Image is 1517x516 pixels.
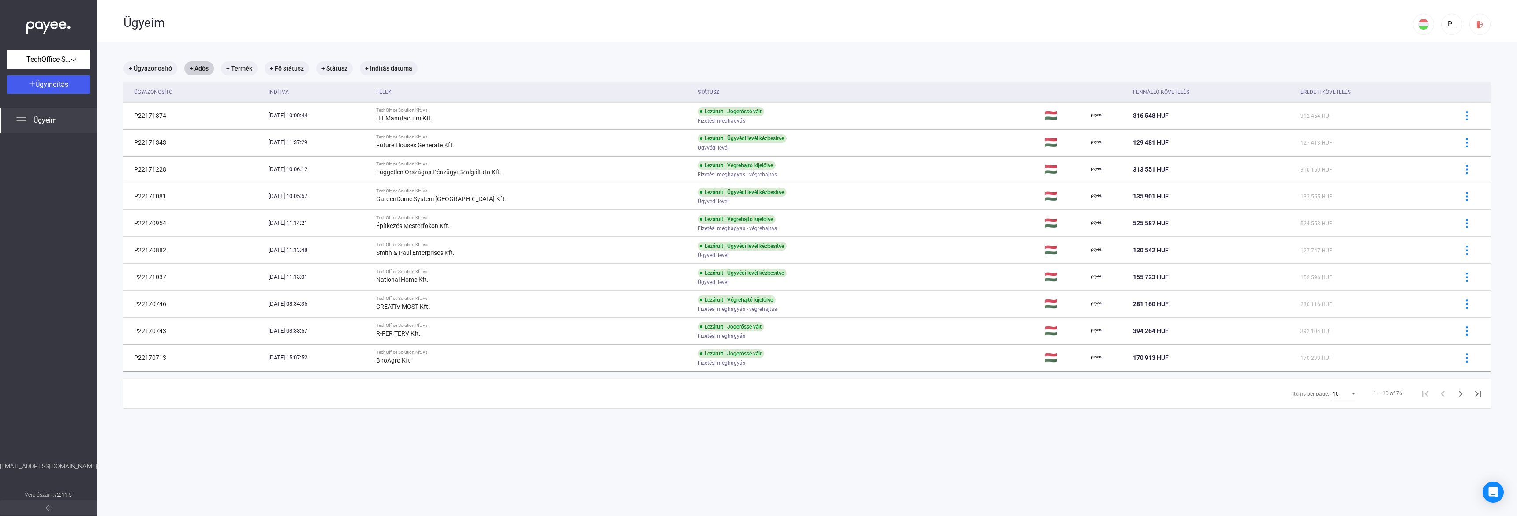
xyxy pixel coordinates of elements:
[123,344,265,371] td: P22170713
[1091,191,1102,202] img: payee-logo
[269,87,369,97] div: Indítva
[123,237,265,263] td: P22170882
[1333,391,1339,397] span: 10
[265,61,309,75] mat-chip: + Fő státusz
[123,183,265,209] td: P22171081
[1469,385,1487,402] button: Last page
[376,323,691,328] div: TechOffice Solution Kft. vs
[1462,138,1472,147] img: more-blue
[1133,87,1293,97] div: Fennálló követelés
[698,322,764,331] div: Lezárult | Jogerőssé vált
[1133,112,1169,119] span: 316 548 HUF
[376,215,691,221] div: TechOffice Solution Kft. vs
[34,115,57,126] span: Ügyeim
[123,102,265,129] td: P22171374
[698,196,729,207] span: Ügyvédi levél
[269,192,369,201] div: [DATE] 10:05:57
[1462,246,1472,255] img: more-blue
[269,326,369,335] div: [DATE] 08:33:57
[376,276,429,283] strong: National Home Kft.
[698,215,776,224] div: Lezárult | Végrehajtó kijelölve
[134,87,172,97] div: Ügyazonosító
[123,129,265,156] td: P22171343
[269,165,369,174] div: [DATE] 10:06:12
[269,353,369,362] div: [DATE] 15:07:52
[1462,273,1472,282] img: more-blue
[123,61,177,75] mat-chip: + Ügyazonosító
[123,156,265,183] td: P22171228
[1416,385,1434,402] button: First page
[269,299,369,308] div: [DATE] 08:34:35
[376,108,691,113] div: TechOffice Solution Kft. vs
[376,87,691,97] div: Felek
[360,61,418,75] mat-chip: + Indítás dátuma
[376,188,691,194] div: TechOffice Solution Kft. vs
[29,81,35,87] img: plus-white.svg
[1133,273,1169,280] span: 155 723 HUF
[1300,167,1332,173] span: 310 159 HUF
[1091,137,1102,148] img: payee-logo
[1300,140,1332,146] span: 127 413 HUF
[1133,327,1169,334] span: 394 264 HUF
[35,80,68,89] span: Ügyindítás
[123,291,265,317] td: P22170746
[698,304,777,314] span: Fizetési meghagyás - végrehajtás
[1462,111,1472,120] img: more-blue
[1469,14,1491,35] button: logout-red
[1457,214,1476,232] button: more-blue
[1462,219,1472,228] img: more-blue
[1462,165,1472,174] img: more-blue
[1293,389,1329,399] div: Items per page:
[1091,299,1102,309] img: payee-logo
[1444,19,1459,30] div: PL
[376,269,691,274] div: TechOffice Solution Kft. vs
[1041,237,1088,263] td: 🇭🇺
[269,138,369,147] div: [DATE] 11:37:29
[1457,241,1476,259] button: more-blue
[1091,110,1102,121] img: payee-logo
[376,161,691,167] div: TechOffice Solution Kft. vs
[376,350,691,355] div: TechOffice Solution Kft. vs
[698,107,764,116] div: Lezárult | Jogerőssé vált
[1300,301,1332,307] span: 280 116 HUF
[1041,291,1088,317] td: 🇭🇺
[1300,274,1332,280] span: 152 596 HUF
[184,61,214,75] mat-chip: + Adós
[1462,326,1472,336] img: more-blue
[1091,325,1102,336] img: payee-logo
[698,134,787,143] div: Lezárult | Ügyvédi levél kézbesítve
[1041,318,1088,344] td: 🇭🇺
[123,264,265,290] td: P22171037
[1091,272,1102,282] img: payee-logo
[1041,344,1088,371] td: 🇭🇺
[698,295,776,304] div: Lezárult | Végrehajtó kijelölve
[134,87,262,97] div: Ügyazonosító
[1041,264,1088,290] td: 🇭🇺
[1418,19,1429,30] img: HU
[376,142,454,149] strong: Future Houses Generate Kft.
[1373,388,1402,399] div: 1 – 10 of 76
[1457,133,1476,152] button: more-blue
[698,142,729,153] span: Ügyvédi levél
[698,277,729,288] span: Ügyvédi levél
[698,349,764,358] div: Lezárult | Jogerőssé vált
[698,116,745,126] span: Fizetési meghagyás
[1091,218,1102,228] img: payee-logo
[1457,348,1476,367] button: more-blue
[1300,194,1332,200] span: 133 555 HUF
[1457,106,1476,125] button: more-blue
[376,115,433,122] strong: HT Manufactum Kft.
[1413,14,1434,35] button: HU
[1133,247,1169,254] span: 130 542 HUF
[7,75,90,94] button: Ügyindítás
[1434,385,1452,402] button: Previous page
[1476,20,1485,29] img: logout-red
[1300,328,1332,334] span: 392 104 HUF
[316,61,353,75] mat-chip: + Státusz
[1133,166,1169,173] span: 313 551 HUF
[1462,192,1472,201] img: more-blue
[1462,299,1472,309] img: more-blue
[46,505,51,511] img: arrow-double-left-grey.svg
[7,50,90,69] button: TechOffice Solution Kft.
[1133,87,1189,97] div: Fennálló követelés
